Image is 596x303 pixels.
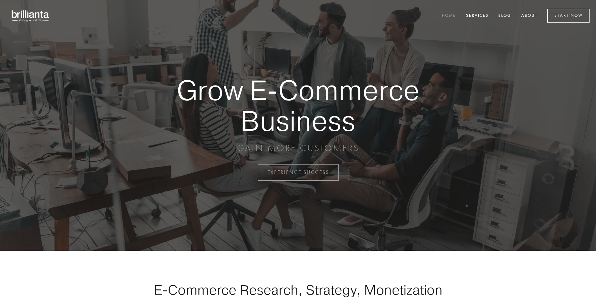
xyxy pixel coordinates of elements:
strong: Grow E-Commerce Business [154,75,442,136]
img: brillianta - research, strategy, marketing [6,6,55,25]
a: Services [462,11,493,21]
a: Blog [494,11,515,21]
a: Home [438,11,460,21]
p: GAIN MORE CUSTOMERS [154,142,442,154]
a: EXPERIENCE SUCCESS [258,164,339,181]
a: About [517,11,542,21]
h1: E-Commerce Research, Strategy, Monetization [134,282,462,298]
a: Start Now [547,9,590,23]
